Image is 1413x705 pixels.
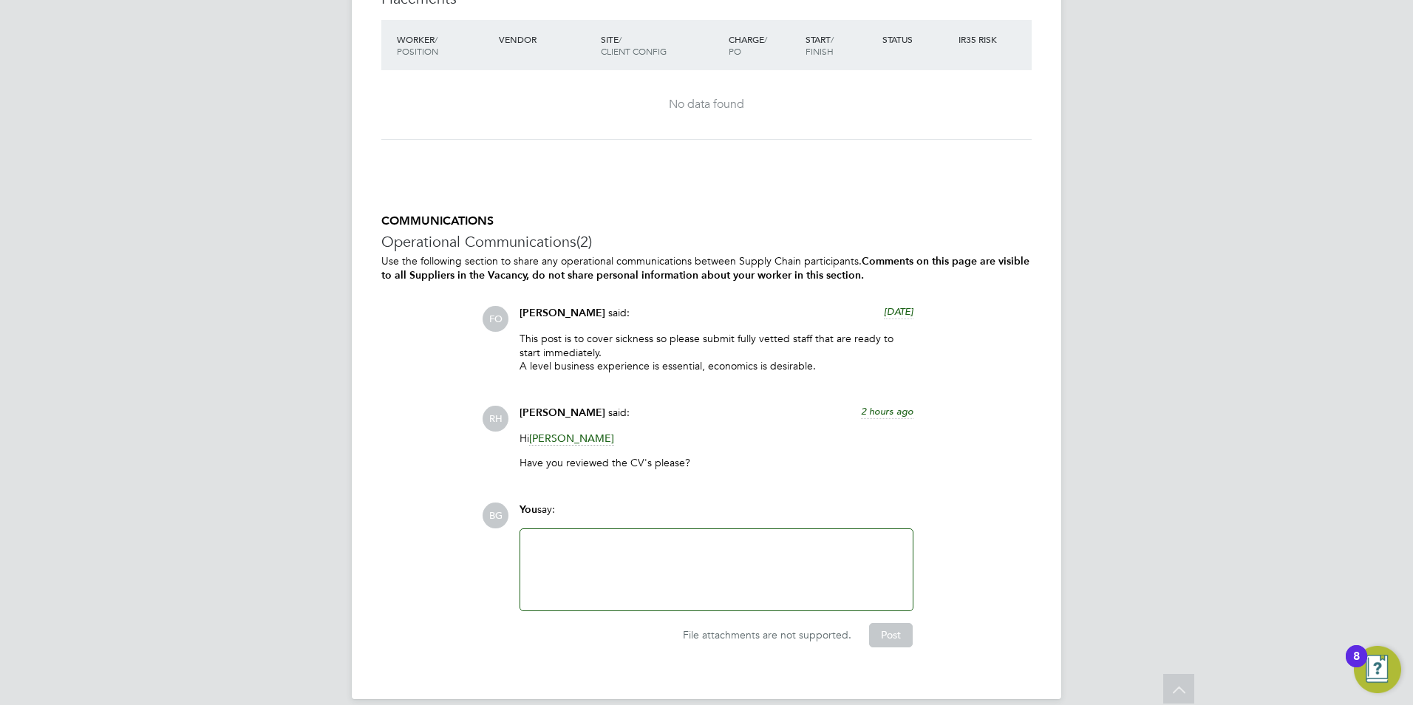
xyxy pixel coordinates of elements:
div: Vendor [495,26,597,52]
span: [PERSON_NAME] [520,406,605,419]
div: No data found [396,97,1017,112]
span: said: [608,406,630,419]
p: Use the following section to share any operational communications between Supply Chain participants. [381,254,1032,282]
span: 2 hours ago [861,405,913,418]
span: / Position [397,33,438,57]
div: Worker [393,26,495,64]
span: You [520,503,537,516]
span: / Client Config [601,33,667,57]
div: 8 [1353,656,1360,675]
button: Post [869,623,913,647]
div: Status [879,26,956,52]
div: Site [597,26,725,64]
div: Charge [725,26,802,64]
span: BG [483,503,508,528]
span: RH [483,406,508,432]
b: Comments on this page are visible to all Suppliers in the Vacancy, do not share personal informat... [381,255,1029,282]
span: (2) [576,232,592,251]
p: Have you reviewed the CV's please? [520,456,913,469]
h5: COMMUNICATIONS [381,214,1032,229]
span: [PERSON_NAME] [529,432,614,446]
span: / PO [729,33,767,57]
button: Open Resource Center, 8 new notifications [1354,646,1401,693]
span: File attachments are not supported. [683,628,851,641]
p: This post is to cover sickness so please submit fully vetted staff that are ready to start immedi... [520,332,913,372]
span: [PERSON_NAME] [520,307,605,319]
div: say: [520,503,913,528]
span: FO [483,306,508,332]
span: said: [608,306,630,319]
p: Hi [520,432,913,445]
div: IR35 Risk [955,26,1006,52]
h3: Operational Communications [381,232,1032,251]
span: / Finish [806,33,834,57]
span: [DATE] [884,305,913,318]
div: Start [802,26,879,64]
